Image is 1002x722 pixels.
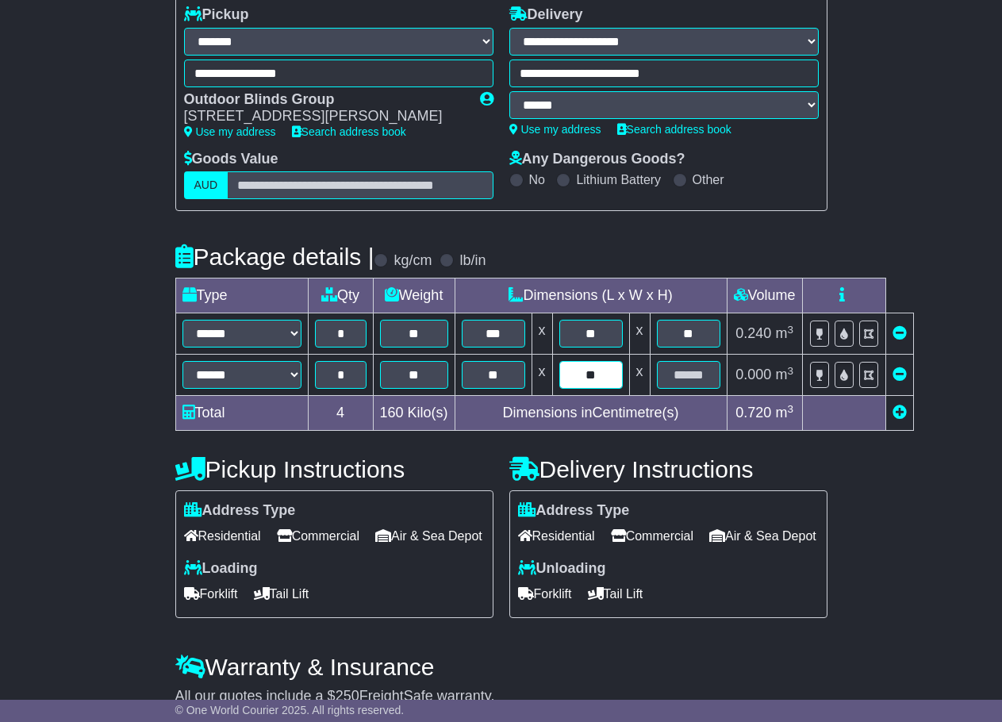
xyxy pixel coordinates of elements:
[518,502,630,520] label: Address Type
[184,108,464,125] div: [STREET_ADDRESS][PERSON_NAME]
[693,172,724,187] label: Other
[184,171,228,199] label: AUD
[254,582,309,606] span: Tail Lift
[308,396,373,431] td: 4
[735,405,771,421] span: 0.720
[509,6,583,24] label: Delivery
[459,252,486,270] label: lb/in
[735,367,771,382] span: 0.000
[576,172,661,187] label: Lithium Battery
[184,151,278,168] label: Goods Value
[617,123,731,136] a: Search address book
[509,151,685,168] label: Any Dangerous Goods?
[373,278,455,313] td: Weight
[611,524,693,548] span: Commercial
[518,560,606,578] label: Unloading
[184,91,464,109] div: Outdoor Blinds Group
[787,403,793,415] sup: 3
[184,560,258,578] label: Loading
[277,524,359,548] span: Commercial
[380,405,404,421] span: 160
[175,654,827,680] h4: Warranty & Insurance
[629,313,650,355] td: x
[184,582,238,606] span: Forklift
[629,355,650,396] td: x
[175,704,405,716] span: © One World Courier 2025. All rights reserved.
[775,325,793,341] span: m
[375,524,482,548] span: Air & Sea Depot
[184,502,296,520] label: Address Type
[184,6,249,24] label: Pickup
[455,396,727,431] td: Dimensions in Centimetre(s)
[175,244,374,270] h4: Package details |
[787,365,793,377] sup: 3
[893,367,907,382] a: Remove this item
[709,524,816,548] span: Air & Sea Depot
[588,582,643,606] span: Tail Lift
[373,396,455,431] td: Kilo(s)
[175,278,308,313] td: Type
[184,125,276,138] a: Use my address
[394,252,432,270] label: kg/cm
[735,325,771,341] span: 0.240
[532,355,552,396] td: x
[518,582,572,606] span: Forklift
[184,524,261,548] span: Residential
[336,688,359,704] span: 250
[775,367,793,382] span: m
[455,278,727,313] td: Dimensions (L x W x H)
[518,524,595,548] span: Residential
[308,278,373,313] td: Qty
[509,456,827,482] h4: Delivery Instructions
[532,313,552,355] td: x
[893,405,907,421] a: Add new item
[175,456,493,482] h4: Pickup Instructions
[727,278,802,313] td: Volume
[175,396,308,431] td: Total
[509,123,601,136] a: Use my address
[292,125,406,138] a: Search address book
[787,324,793,336] sup: 3
[775,405,793,421] span: m
[529,172,545,187] label: No
[175,688,827,705] div: All our quotes include a $ FreightSafe warranty.
[893,325,907,341] a: Remove this item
